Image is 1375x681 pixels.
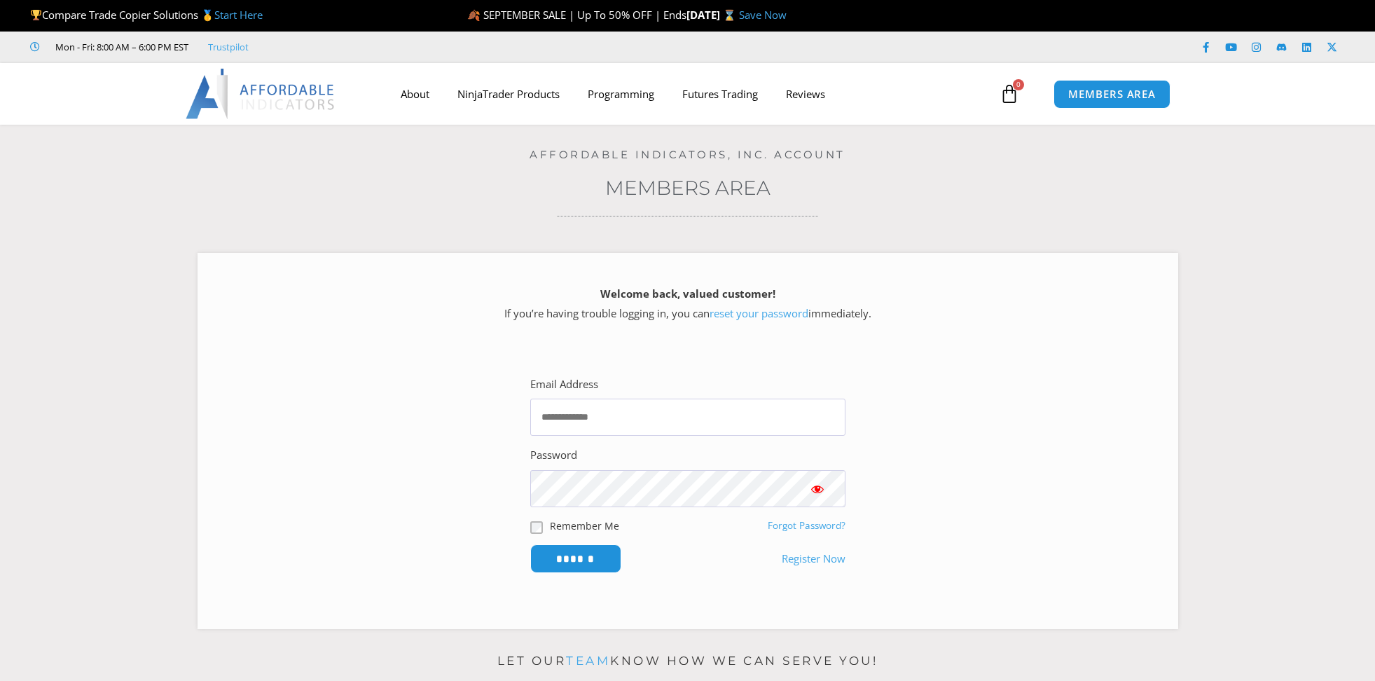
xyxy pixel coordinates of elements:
[739,8,787,22] a: Save Now
[1013,79,1024,90] span: 0
[214,8,263,22] a: Start Here
[443,78,574,110] a: NinjaTrader Products
[550,518,619,533] label: Remember Me
[467,8,686,22] span: 🍂 SEPTEMBER SALE | Up To 50% OFF | Ends
[530,148,845,161] a: Affordable Indicators, Inc. Account
[979,74,1040,114] a: 0
[789,470,845,507] button: Show password
[387,78,996,110] nav: Menu
[30,8,263,22] span: Compare Trade Copier Solutions 🥇
[198,650,1178,673] p: Let our know how we can serve you!
[208,39,249,55] a: Trustpilot
[530,446,577,465] label: Password
[31,10,41,20] img: 🏆
[668,78,772,110] a: Futures Trading
[530,375,598,394] label: Email Address
[1053,80,1170,109] a: MEMBERS AREA
[1068,89,1156,99] span: MEMBERS AREA
[186,69,336,119] img: LogoAI | Affordable Indicators – NinjaTrader
[772,78,839,110] a: Reviews
[600,287,775,301] strong: Welcome back, valued customer!
[605,176,771,200] a: Members Area
[768,519,845,532] a: Forgot Password?
[387,78,443,110] a: About
[52,39,188,55] span: Mon - Fri: 8:00 AM – 6:00 PM EST
[782,549,845,569] a: Register Now
[686,8,739,22] strong: [DATE] ⌛
[574,78,668,110] a: Programming
[222,284,1154,324] p: If you’re having trouble logging in, you can immediately.
[566,654,610,668] a: team
[710,306,808,320] a: reset your password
